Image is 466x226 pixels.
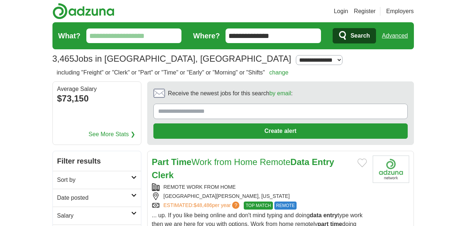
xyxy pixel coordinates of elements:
[52,3,114,19] img: Adzuna logo
[334,7,348,16] a: Login
[333,28,376,43] button: Search
[57,211,131,220] h2: Salary
[89,130,135,139] a: See More Stats ❯
[168,89,293,98] span: Receive the newest jobs for this search :
[310,212,322,218] strong: data
[57,92,137,105] div: $73,150
[357,158,367,167] button: Add to favorite jobs
[152,170,174,180] strong: Clerk
[152,157,334,180] a: Part TimeWork from Home RemoteData Entry Clerk
[373,156,409,183] img: Company logo
[153,123,408,139] button: Create alert
[354,7,376,16] a: Register
[53,207,141,225] a: Salary
[57,194,131,202] h2: Date posted
[164,202,241,210] a: ESTIMATED:$48,486per year?
[193,202,212,208] span: $48,486
[58,30,81,41] label: What?
[290,157,309,167] strong: Data
[244,202,273,210] span: TOP MATCH
[57,176,131,184] h2: Sort by
[232,202,239,209] span: ?
[323,212,337,218] strong: entry
[152,192,367,200] div: [GEOGRAPHIC_DATA][PERSON_NAME], [US_STATE]
[57,86,137,92] div: Average Salary
[171,157,192,167] strong: Time
[386,7,414,16] a: Employers
[193,30,220,41] label: Where?
[382,28,408,43] a: Advanced
[53,151,141,171] h2: Filter results
[52,54,291,64] h1: Jobs in [GEOGRAPHIC_DATA], [GEOGRAPHIC_DATA]
[269,69,289,76] a: change
[312,157,334,167] strong: Entry
[52,52,74,65] span: 3,465
[57,68,289,77] h2: including "Freight" or "Clerk" or "Part" or "Time" or "Early" or "Morning" or "Shifts"
[269,90,291,96] a: by email
[274,202,297,210] span: REMOTE
[351,28,370,43] span: Search
[53,171,141,189] a: Sort by
[53,189,141,207] a: Date posted
[152,157,169,167] strong: Part
[152,183,367,191] div: REMOTE WORK FROM HOME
